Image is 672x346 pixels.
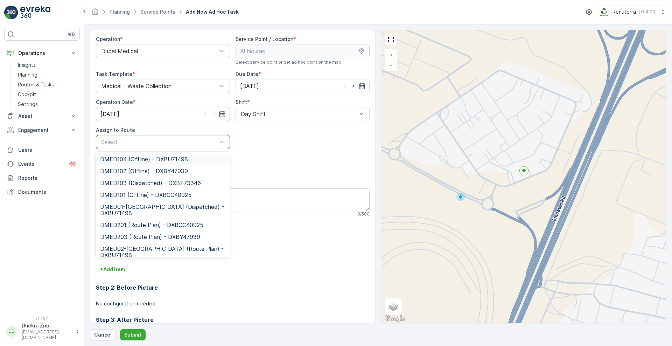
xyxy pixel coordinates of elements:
[386,60,396,71] a: Zoom Out
[18,113,66,120] p: Asset
[599,6,666,18] button: Renuterra(+04:00)
[96,99,133,105] label: Operation Date
[18,175,77,182] p: Reports
[18,189,77,196] p: Documents
[389,62,393,68] span: −
[383,314,406,323] img: Google
[236,71,258,77] label: Due Date
[236,36,293,42] label: Service Point / Location
[4,143,80,157] a: Users
[357,211,370,217] p: 0 / 500
[18,50,66,57] p: Operations
[18,161,64,168] p: Events
[236,44,370,58] input: Al Nouras
[96,316,370,324] h3: Step 3: After Picture
[599,8,610,16] img: Screenshot_2024-07-26_at_13.33.01.png
[236,79,370,93] input: dd/mm/yyyy
[101,138,218,146] p: Select
[100,156,188,162] span: DMED104 (Offline) - DXBU71498
[96,228,370,239] h2: Task Template Configuration
[100,192,191,198] span: DMED101 (Offline) - DXBCC40925
[68,31,75,37] p: ⌘B
[383,314,406,323] a: Open this area in Google Maps (opens a new window)
[70,161,76,167] p: 99
[96,283,370,292] h3: Step 2: Before Picture
[18,91,36,98] p: Cockpit
[4,157,80,171] a: Events99
[18,81,54,88] p: Routes & Tasks
[4,317,80,321] span: v 1.49.0
[15,90,80,99] a: Cockpit
[4,109,80,123] button: Asset
[124,331,141,338] p: Submit
[120,329,146,340] button: Submit
[96,127,135,133] label: Assign to Route
[639,9,657,15] p: ( +04:00 )
[22,322,72,329] p: Dhekra.Zribi
[96,71,132,77] label: Task Template
[184,8,240,15] span: Add New Ad Hoc Task
[96,300,370,307] p: No configuration needed.
[91,10,99,16] a: Homepage
[612,8,636,15] p: Renuterra
[4,46,80,60] button: Operations
[100,222,203,228] span: DMED201 (Route Plan) - DXBCC40925
[18,147,77,154] p: Users
[96,107,230,121] input: dd/mm/yyyy
[15,60,80,70] a: Insights
[110,9,130,15] a: Planning
[15,80,80,90] a: Routes & Tasks
[4,322,80,340] button: DDDhekra.Zribi[EMAIL_ADDRESS][DOMAIN_NAME]
[236,99,247,105] label: Shift
[4,123,80,137] button: Engagement
[15,70,80,80] a: Planning
[20,6,50,20] img: logo_light-DOdMpM7g.png
[18,62,36,69] p: Insights
[4,185,80,199] a: Documents
[140,9,175,15] a: Service Points
[90,329,116,340] button: Cancel
[100,204,226,216] span: DMED01-[GEOGRAPHIC_DATA] (Dispatched) - DXBU71498
[18,127,66,134] p: Engagement
[4,171,80,185] a: Reports
[386,34,396,45] a: View Fullscreen
[236,59,342,65] span: Select service point or set ad hoc point on the map.
[4,6,18,20] img: logo
[96,36,120,42] label: Operation
[100,246,226,258] span: DMED02-[GEOGRAPHIC_DATA] (Route Plan) - DXBU71498
[15,99,80,109] a: Settings
[96,247,370,255] h3: Step 1: Waste & Bin Type
[386,50,396,60] a: Zoom In
[6,326,17,337] div: DD
[96,264,129,275] button: +Add Item
[22,329,72,340] p: [EMAIL_ADDRESS][DOMAIN_NAME]
[390,52,393,58] span: +
[100,180,201,186] span: DMED103 (Dispatched) - DXBT73346
[18,101,38,108] p: Settings
[386,299,401,314] a: Layers
[100,234,200,240] span: DMED203 (Route Plan) - DXBY47939
[18,71,37,78] p: Planning
[94,331,112,338] p: Cancel
[100,266,125,273] p: + Add Item
[100,168,188,174] span: DMED102 (Offline) - DXBY47939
